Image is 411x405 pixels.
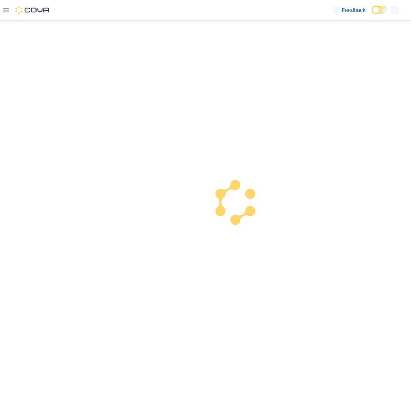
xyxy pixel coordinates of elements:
[15,6,50,14] img: Cova
[329,2,369,18] a: Feedback
[372,6,388,14] input: Dark Mode
[342,6,365,14] span: Feedback
[206,174,263,232] img: cova-loader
